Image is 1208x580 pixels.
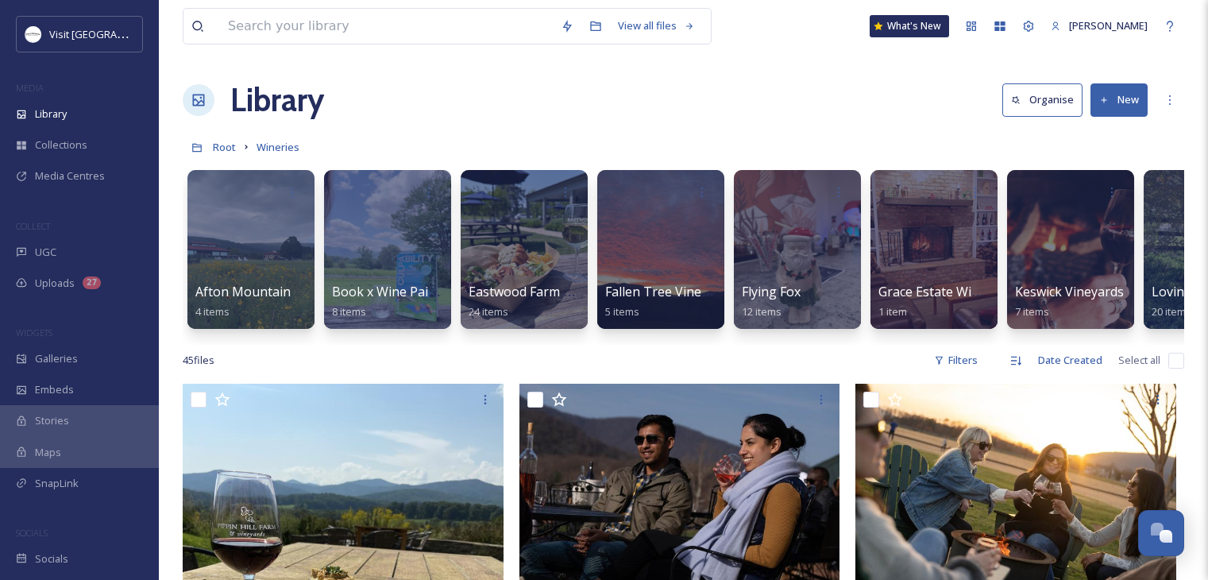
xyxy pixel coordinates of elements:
a: What's New [870,15,949,37]
span: 20 items [1152,304,1191,319]
a: Keswick Vineyards7 items [1015,284,1124,319]
span: Stories [35,413,69,428]
button: Open Chat [1138,510,1184,556]
a: Library [230,76,324,124]
span: Book x Wine Pairing Videos [332,283,496,300]
span: Eastwood Farm and Winery [469,283,631,300]
span: Visit [GEOGRAPHIC_DATA] [49,26,172,41]
span: Select all [1118,353,1160,368]
span: Keswick Vineyards [1015,283,1124,300]
span: 5 items [605,304,639,319]
span: MEDIA [16,82,44,94]
span: UGC [35,245,56,260]
span: Flying Fox [742,283,801,300]
span: Uploads [35,276,75,291]
span: Maps [35,445,61,460]
span: Root [213,140,236,154]
span: Galleries [35,351,78,366]
a: Flying Fox12 items [742,284,801,319]
span: 8 items [332,304,366,319]
a: Grace Estate Winery1 item [878,284,998,319]
button: Organise [1002,83,1083,116]
div: 27 [83,276,101,289]
a: [PERSON_NAME] [1043,10,1156,41]
span: Grace Estate Winery [878,283,998,300]
span: Collections [35,137,87,153]
input: Search your library [220,9,553,44]
a: Afton Mountain4 items [195,284,291,319]
span: WIDGETS [16,327,52,338]
span: 1 item [878,304,907,319]
span: Afton Mountain [195,283,291,300]
span: SOCIALS [16,527,48,539]
span: Socials [35,551,68,566]
span: 12 items [742,304,782,319]
a: View all files [610,10,703,41]
a: Book x Wine Pairing Videos8 items [332,284,496,319]
a: Wineries [257,137,299,157]
span: 7 items [1015,304,1049,319]
div: Date Created [1030,345,1110,376]
span: 4 items [195,304,230,319]
span: 45 file s [183,353,214,368]
span: Media Centres [35,168,105,184]
span: COLLECT [16,220,50,232]
img: Circle%20Logo.png [25,26,41,42]
span: Wineries [257,140,299,154]
span: Fallen Tree Vineyard [605,283,728,300]
span: [PERSON_NAME] [1069,18,1148,33]
span: 24 items [469,304,508,319]
span: SnapLink [35,476,79,491]
div: Filters [926,345,986,376]
span: Library [35,106,67,122]
span: Embeds [35,382,74,397]
a: Eastwood Farm and Winery24 items [469,284,631,319]
button: New [1090,83,1148,116]
a: Fallen Tree Vineyard5 items [605,284,728,319]
a: Root [213,137,236,157]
